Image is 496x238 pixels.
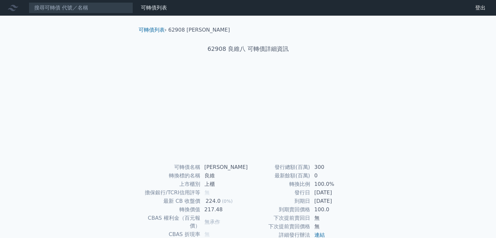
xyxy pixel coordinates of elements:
[201,171,248,180] td: 良維
[204,219,220,225] span: 無承作
[463,207,496,238] iframe: Chat Widget
[310,171,355,180] td: 0
[141,163,201,171] td: 可轉債名稱
[141,171,201,180] td: 轉換標的名稱
[141,197,201,205] td: 最新 CB 收盤價
[141,205,201,214] td: 轉換價值
[204,197,222,205] div: 224.0
[310,197,355,205] td: [DATE]
[141,188,201,197] td: 擔保銀行/TCRI信用評等
[204,189,210,196] span: 無
[248,171,310,180] td: 最新餘額(百萬)
[310,180,355,188] td: 100.0%
[29,2,133,13] input: 搜尋可轉債 代號／名稱
[248,214,310,222] td: 下次提前賣回日
[310,214,355,222] td: 無
[222,199,233,204] span: (0%)
[168,26,230,34] li: 62908 [PERSON_NAME]
[141,180,201,188] td: 上市櫃別
[133,44,363,53] h1: 62908 良維八 可轉債詳細資訊
[139,27,165,33] a: 可轉債列表
[310,188,355,197] td: [DATE]
[248,197,310,205] td: 到期日
[141,5,167,11] a: 可轉債列表
[470,3,491,13] a: 登出
[141,214,201,230] td: CBAS 權利金（百元報價）
[463,207,496,238] div: 聊天小工具
[310,222,355,231] td: 無
[139,26,167,34] li: ›
[248,163,310,171] td: 發行總額(百萬)
[314,232,325,238] a: 連結
[310,205,355,214] td: 100.0
[248,180,310,188] td: 轉換比例
[201,180,248,188] td: 上櫃
[248,205,310,214] td: 到期賣回價格
[201,163,248,171] td: [PERSON_NAME]
[248,188,310,197] td: 發行日
[201,205,248,214] td: 217.48
[310,163,355,171] td: 300
[204,231,210,237] span: 無
[248,222,310,231] td: 下次提前賣回價格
